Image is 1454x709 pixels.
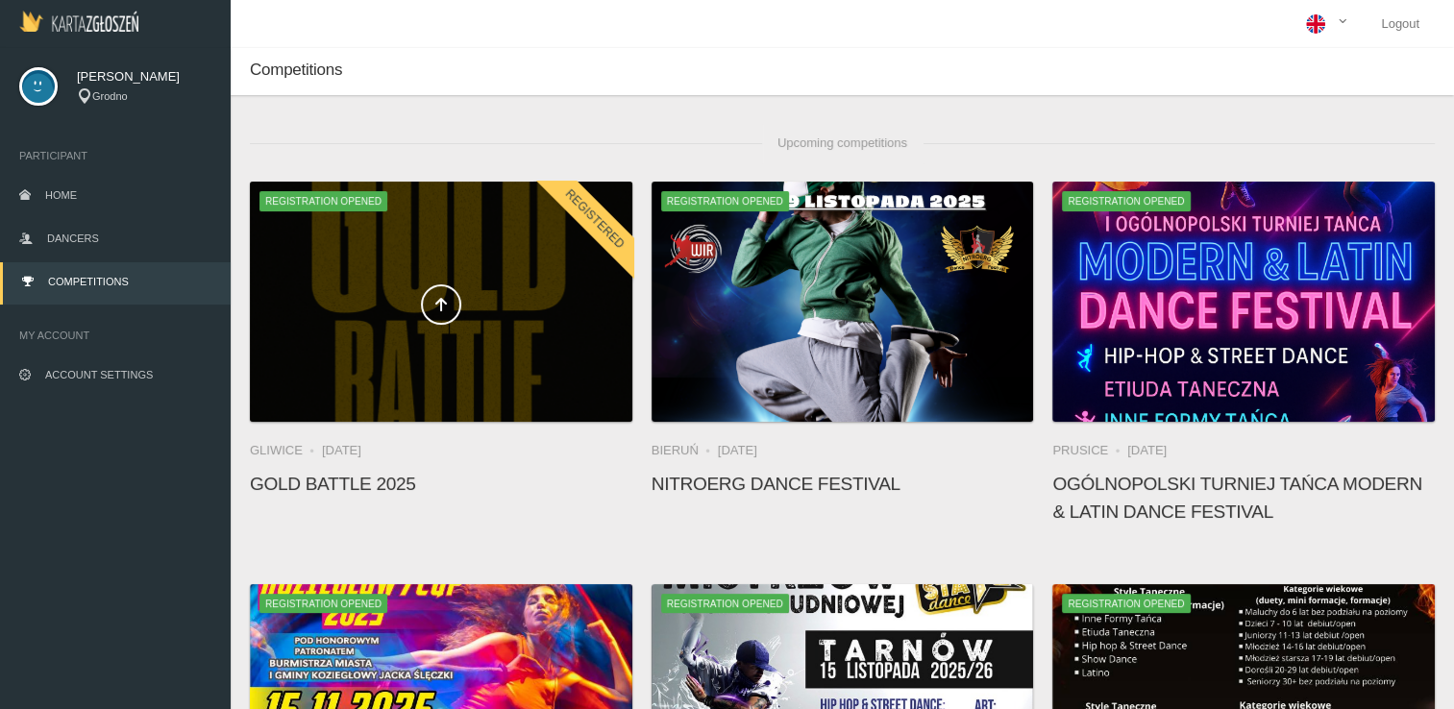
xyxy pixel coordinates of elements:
[1052,182,1435,422] img: Ogólnopolski Turniej Tańca MODERN & LATIN DANCE FESTIVAL
[250,470,632,498] h4: Gold Battle 2025
[762,124,923,162] span: Upcoming competitions
[259,594,387,613] span: Registration opened
[661,594,789,613] span: Registration opened
[1062,594,1190,613] span: Registration opened
[250,182,632,422] a: Gold Battle 2025Registration openedRegistered
[1052,182,1435,422] a: Ogólnopolski Turniej Tańca MODERN & LATIN DANCE FESTIVALRegistration opened
[1052,470,1435,526] h4: Ogólnopolski Turniej Tańca MODERN & LATIN DANCE FESTIVAL
[48,276,129,287] span: Competitions
[250,61,342,79] span: Competitions
[45,369,153,380] span: Account Settings
[19,326,211,345] span: My account
[322,441,361,460] li: [DATE]
[45,189,77,201] span: Home
[652,182,1034,422] img: NitroErg Dance Festival
[652,470,1034,498] h4: NitroErg Dance Festival
[77,88,211,105] div: Grodno
[1052,441,1127,460] li: Prusice
[250,441,322,460] li: Gliwice
[652,182,1034,422] a: NitroErg Dance FestivalRegistration opened
[652,441,718,460] li: Bieruń
[19,11,138,32] img: Logo
[1062,191,1190,210] span: Registration opened
[259,191,387,210] span: Registration opened
[19,67,58,106] img: svg
[77,67,211,86] span: [PERSON_NAME]
[661,191,789,210] span: Registration opened
[47,232,99,244] span: Dancers
[533,159,655,281] div: Registered
[19,146,211,165] span: Participant
[718,441,757,460] li: [DATE]
[1127,441,1167,460] li: [DATE]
